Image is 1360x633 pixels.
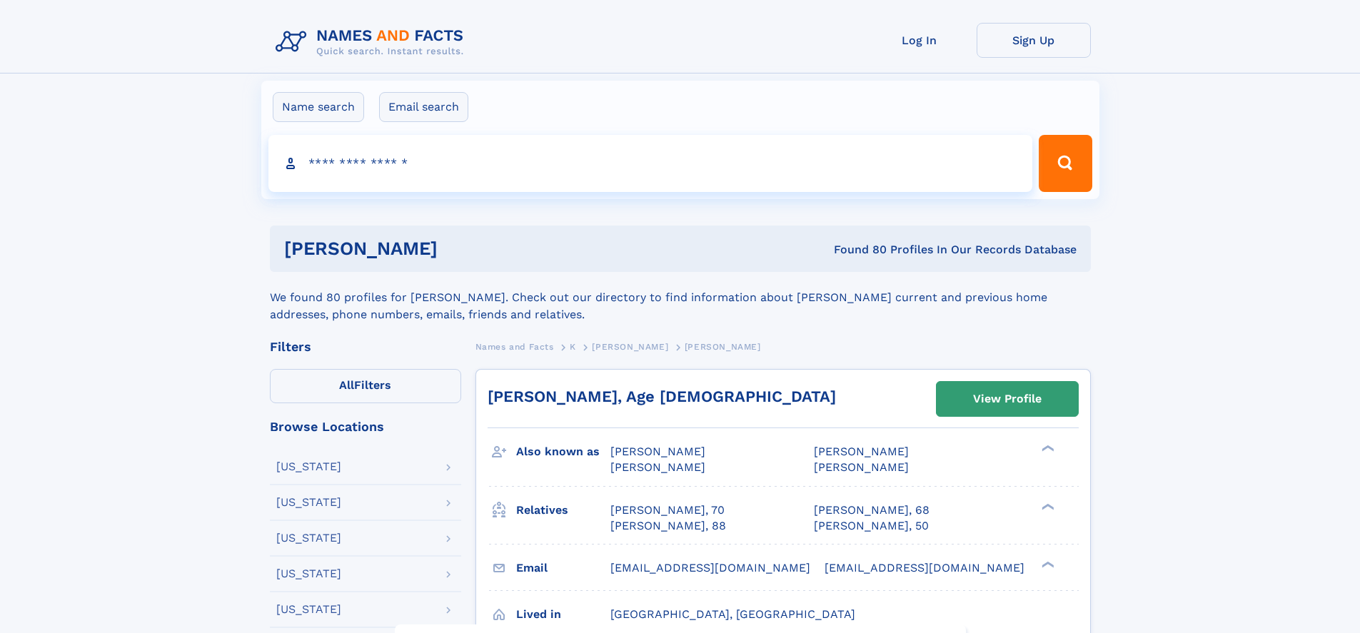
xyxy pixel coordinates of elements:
[825,561,1024,574] span: [EMAIL_ADDRESS][DOMAIN_NAME]
[268,135,1033,192] input: search input
[276,461,341,472] div: [US_STATE]
[610,460,705,474] span: [PERSON_NAME]
[1038,444,1055,453] div: ❯
[1038,502,1055,511] div: ❯
[284,240,636,258] h1: [PERSON_NAME]
[570,338,576,355] a: K
[276,497,341,508] div: [US_STATE]
[516,440,610,464] h3: Also known as
[475,338,554,355] a: Names and Facts
[592,342,668,352] span: [PERSON_NAME]
[610,607,855,621] span: [GEOGRAPHIC_DATA], [GEOGRAPHIC_DATA]
[516,498,610,522] h3: Relatives
[276,568,341,579] div: [US_STATE]
[339,378,354,392] span: All
[273,92,364,122] label: Name search
[814,445,909,458] span: [PERSON_NAME]
[570,342,576,352] span: K
[270,420,461,433] div: Browse Locations
[276,532,341,544] div: [US_STATE]
[610,502,725,518] a: [PERSON_NAME], 70
[814,518,929,534] a: [PERSON_NAME], 50
[379,92,468,122] label: Email search
[276,604,341,615] div: [US_STATE]
[1039,135,1092,192] button: Search Button
[592,338,668,355] a: [PERSON_NAME]
[610,561,810,574] span: [EMAIL_ADDRESS][DOMAIN_NAME]
[937,382,1078,416] a: View Profile
[270,369,461,403] label: Filters
[488,388,836,405] a: [PERSON_NAME], Age [DEMOGRAPHIC_DATA]
[862,23,977,58] a: Log In
[270,23,475,61] img: Logo Names and Facts
[977,23,1091,58] a: Sign Up
[814,502,930,518] a: [PERSON_NAME], 68
[685,342,761,352] span: [PERSON_NAME]
[973,383,1042,415] div: View Profile
[270,272,1091,323] div: We found 80 profiles for [PERSON_NAME]. Check out our directory to find information about [PERSON...
[516,602,610,627] h3: Lived in
[610,445,705,458] span: [PERSON_NAME]
[635,242,1077,258] div: Found 80 Profiles In Our Records Database
[610,518,726,534] a: [PERSON_NAME], 88
[1038,559,1055,569] div: ❯
[516,556,610,580] h3: Email
[270,340,461,353] div: Filters
[814,460,909,474] span: [PERSON_NAME]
